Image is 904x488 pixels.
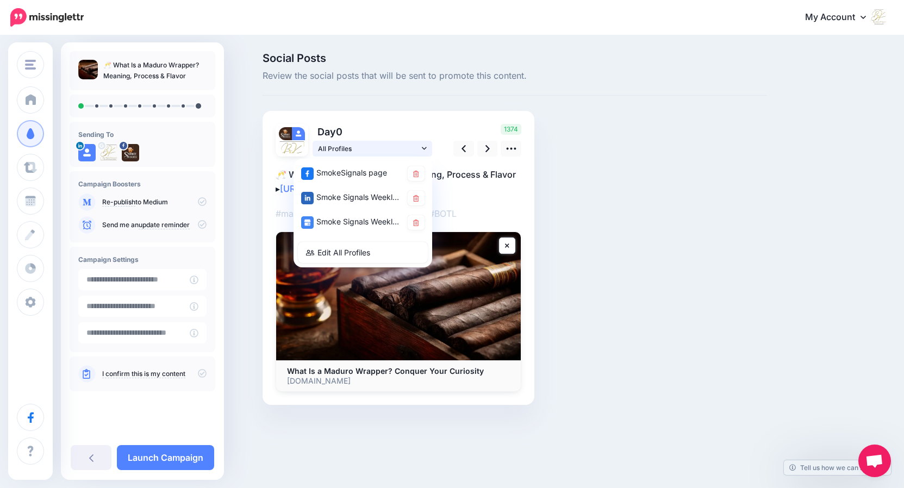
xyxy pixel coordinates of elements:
h4: Sending To [78,130,207,139]
img: What Is a Maduro Wrapper? Conquer Your Curiosity [276,232,521,360]
p: Day [313,124,434,140]
span: All Profiles [318,143,419,154]
p: 🥂 What Is a Maduro Wrapper? Meaning, Process & Flavor ▸ [276,167,521,196]
span: Social Posts [263,53,767,64]
a: update reminder [139,221,190,229]
a: Edit All Profiles [298,242,428,263]
h4: Campaign Boosters [78,180,207,188]
img: google_business-square.png [301,216,314,229]
p: to Medium [102,197,207,207]
a: Open chat [858,445,891,477]
span: Review the social posts that will be sent to promote this content. [263,69,767,83]
div: Smoke Signals Weekly Newsletter [301,215,402,229]
p: 🥂 What Is a Maduro Wrapper? Meaning, Process & Flavor [103,60,207,82]
img: menu.png [25,60,36,70]
div: Smoke Signals Weekly Newsletter page [301,191,402,204]
img: 450544126_122157544124138260_7501521881711950031_n-bsa154400.jpg [122,144,139,161]
img: linkedin-square.png [301,192,314,204]
img: 7b6acc4f97b5543947841ebed2e31a11_thumb.jpg [78,60,98,79]
img: ACg8ocKXglD1UdKIND7T9cqoYhgOHZX6OprPRzWXjI4JL-RgvHDfq0QeCws96-c-89283.png [279,140,305,166]
a: Tell us how we can improve [784,460,891,475]
span: 1374 [501,124,521,135]
b: What Is a Maduro Wrapper? Conquer Your Curiosity [287,366,484,376]
a: All Profiles [313,141,432,157]
a: Re-publish [102,198,135,207]
img: 450544126_122157544124138260_7501521881711950031_n-bsa154400.jpg [279,127,292,140]
div: SmokeSignals page [301,166,402,180]
img: ACg8ocKXglD1UdKIND7T9cqoYhgOHZX6OprPRzWXjI4JL-RgvHDfq0QeCws96-c-89283.png [100,144,117,161]
p: #maduro #SOTL #PSSITA #CigarLife #BOTL [276,207,521,221]
p: [DOMAIN_NAME] [287,376,510,386]
a: My Account [794,4,888,31]
h4: Campaign Settings [78,255,207,264]
img: Missinglettr [10,8,84,27]
img: user_default_image.png [292,127,305,140]
img: user_default_image.png [78,144,96,161]
p: Send me an [102,220,207,230]
span: 0 [336,126,342,137]
a: [URL] [280,183,303,194]
img: facebook-square.png [301,167,314,180]
a: I confirm this is my content [102,370,185,378]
